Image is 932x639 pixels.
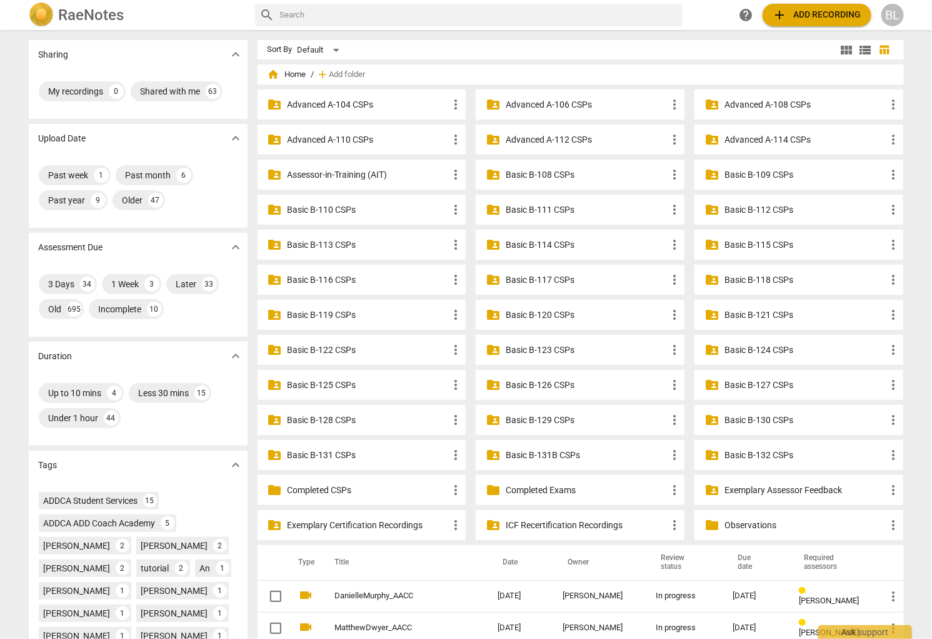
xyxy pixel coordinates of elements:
[886,377,901,392] span: more_vert
[858,43,873,58] span: view_list
[448,447,463,463] span: more_vert
[202,277,217,292] div: 33
[213,539,227,553] div: 2
[288,203,449,217] p: Basic B-110 CSPs
[288,484,449,497] p: Completed CSPs
[109,84,124,99] div: 0
[49,85,104,98] div: My recordings
[488,545,553,580] th: Date
[667,202,682,217] span: more_vert
[335,591,453,601] a: DanielleMurphy_AACC
[288,98,449,111] p: Advanced A-104 CSPs
[799,618,811,628] span: Review status: in progress
[226,456,245,474] button: Show more
[39,132,86,145] p: Upload Date
[875,41,894,59] button: Table view
[704,377,719,392] span: folder_shared
[886,202,901,217] span: more_vert
[139,387,189,399] div: Less 30 mins
[289,545,320,580] th: Type
[856,41,875,59] button: List view
[49,303,62,315] div: Old
[704,447,719,463] span: folder_shared
[704,272,719,287] span: folder_shared
[704,518,719,533] span: folder
[320,545,488,580] th: Title
[144,277,159,292] div: 3
[724,379,886,392] p: Basic B-127 CSPs
[563,623,636,633] div: [PERSON_NAME]
[67,302,82,317] div: 695
[268,412,283,427] span: folder_shared
[704,483,719,498] span: folder_shared
[881,4,904,26] button: BL
[838,41,856,59] button: Tile view
[288,309,449,322] p: Basic B-119 CSPs
[268,167,283,182] span: folder_shared
[886,97,901,112] span: more_vert
[288,238,449,252] p: Basic B-113 CSPs
[667,377,682,392] span: more_vert
[799,586,811,596] span: Review status: in progress
[553,545,646,580] th: Owner
[704,342,719,357] span: folder_shared
[486,97,501,112] span: folder_shared
[448,483,463,498] span: more_vert
[288,519,449,532] p: Exemplary Certification Recordings
[448,307,463,322] span: more_vert
[39,48,69,61] p: Sharing
[161,516,174,530] div: 5
[335,623,453,633] a: MatthewDwyer_AACC
[112,278,139,290] div: 1 Week
[667,412,682,427] span: more_vert
[886,483,901,498] span: more_vert
[886,342,901,357] span: more_vert
[723,545,789,580] th: Due date
[49,194,86,207] div: Past year
[704,307,719,322] span: folder_shared
[194,386,209,401] div: 15
[486,342,501,357] span: folder_shared
[486,167,501,182] span: folder_shared
[448,167,463,182] span: more_vert
[886,132,901,147] span: more_vert
[486,412,501,427] span: folder_shared
[80,277,95,292] div: 34
[49,387,102,399] div: Up to 10 mins
[116,584,129,598] div: 1
[724,238,886,252] p: Basic B-115 CSPs
[506,203,667,217] p: Basic B-111 CSPs
[94,168,109,183] div: 1
[226,129,245,148] button: Show more
[49,169,89,181] div: Past week
[226,45,245,64] button: Show more
[176,168,191,183] div: 6
[123,194,143,207] div: Older
[667,167,682,182] span: more_vert
[886,589,901,604] span: more_vert
[486,447,501,463] span: folder_shared
[268,483,283,498] span: folder
[448,272,463,287] span: more_vert
[213,584,227,598] div: 1
[228,458,243,473] span: expand_more
[886,412,901,427] span: more_vert
[506,238,667,252] p: Basic B-114 CSPs
[486,132,501,147] span: folder_shared
[116,539,129,553] div: 2
[147,302,162,317] div: 10
[206,84,221,99] div: 63
[44,494,138,507] div: ADDCA Student Services
[735,4,758,26] a: Help
[724,309,886,322] p: Basic B-121 CSPs
[739,8,754,23] span: help
[268,45,293,54] div: Sort By
[656,591,713,601] div: In progress
[288,414,449,427] p: Basic B-128 CSPs
[268,272,283,287] span: folder_shared
[886,237,901,252] span: more_vert
[126,169,171,181] div: Past month
[91,193,106,208] div: 9
[44,517,156,529] div: ADDCA ADD Coach Academy
[299,620,314,635] span: videocam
